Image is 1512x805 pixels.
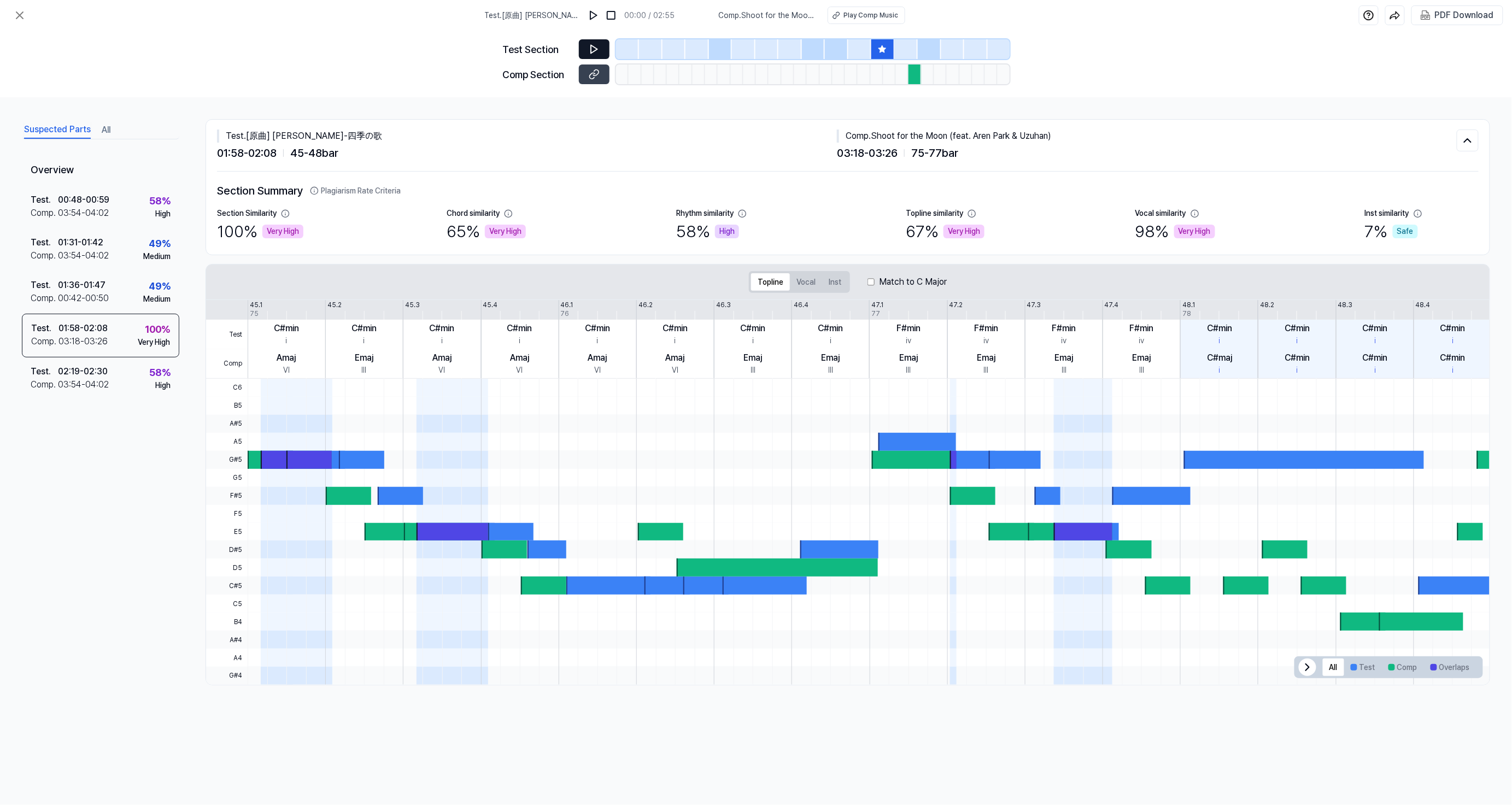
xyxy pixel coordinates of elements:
div: C#min [351,322,377,335]
button: All [1323,659,1344,676]
div: C#min [1440,351,1466,365]
img: share [1390,10,1400,21]
span: A#4 [206,631,248,649]
div: i [1452,365,1454,376]
div: F#min [896,322,921,335]
div: 02:19 - 02:30 [58,365,108,378]
div: F#min [974,322,998,335]
div: Test . [31,193,58,207]
span: B5 [206,397,248,415]
div: 01:36 - 01:47 [58,279,106,292]
div: Amaj [510,351,529,365]
div: III [362,365,367,376]
div: Test . [31,279,58,292]
div: Emaj [822,351,840,365]
div: 47.2 [950,300,963,310]
div: 47.1 [871,300,883,310]
div: 58 % [149,193,171,208]
div: PDF Download [1435,8,1494,22]
div: Amaj [277,351,296,365]
div: C#min [1207,322,1232,335]
div: Emaj [744,351,763,365]
div: 48.2 [1260,300,1274,310]
div: Amaj [432,351,452,365]
button: Plagiarism Rate Criteria [310,185,401,197]
span: 45 - 48 bar [290,145,338,161]
h2: Section Summary [217,183,1479,199]
div: 100 % [145,322,170,337]
div: 49 % [149,279,171,293]
div: III [984,365,989,376]
div: C#min [741,322,766,335]
div: i [1219,335,1221,346]
img: help [1363,10,1374,21]
div: C#min [429,322,454,335]
div: Emaj [1055,351,1074,365]
div: Test . [31,365,58,378]
div: Rhythm similarity [676,208,734,219]
span: Test . [原曲] [PERSON_NAME]-四季の歌 [484,10,581,21]
span: C#5 [206,577,248,595]
div: 03:54 - 04:02 [58,249,109,262]
div: 77 [871,309,880,319]
span: Comp [206,349,248,379]
div: i [1452,335,1454,346]
div: High [155,380,171,391]
div: VI [672,365,678,376]
span: G#5 [206,451,248,469]
button: PDF Download [1419,6,1496,25]
div: 100 % [217,219,303,244]
span: A5 [206,433,248,451]
div: i [830,335,831,346]
div: VI [283,365,290,376]
span: A#5 [206,415,248,433]
div: i [1374,365,1376,376]
div: i [441,335,443,346]
div: Emaj [1133,351,1151,365]
span: 01:58 - 02:08 [217,145,277,161]
div: III [751,365,755,376]
div: i [285,335,287,346]
div: 00:00 / 02:55 [624,10,675,21]
div: 45.1 [250,300,262,310]
div: C#min [1285,322,1310,335]
div: VI [517,365,523,376]
div: 46.2 [638,300,653,310]
div: 58 % [149,365,171,380]
div: i [752,335,754,346]
button: Topline [751,273,790,291]
div: 45.3 [405,300,420,310]
div: 65 % [447,219,526,244]
div: Vocal similarity [1135,208,1186,219]
div: C#min [818,322,843,335]
div: 98 % [1135,219,1215,244]
div: Very High [485,225,526,238]
div: Comp . [31,378,58,391]
div: Very High [262,225,303,238]
div: 03:54 - 04:02 [58,378,109,391]
div: Test . [31,236,58,249]
span: C6 [206,379,248,397]
div: High [715,225,739,238]
img: play [588,10,599,21]
div: 45.4 [483,300,498,310]
div: 46.1 [561,300,573,310]
div: Emaj [899,351,918,365]
div: Overview [22,155,179,186]
div: Section Similarity [217,208,277,219]
label: Match to C Major [879,275,947,289]
div: Emaj [355,351,373,365]
div: 46.3 [716,300,731,310]
div: Inst similarity [1365,208,1409,219]
div: Medium [143,293,171,305]
div: Test Section [502,42,572,57]
button: Test [1344,659,1382,676]
span: C5 [206,595,248,613]
img: PDF Download [1421,10,1431,20]
div: Comp . [31,249,58,262]
span: E5 [206,523,248,541]
div: 7 % [1365,219,1418,244]
div: III [906,365,911,376]
span: D5 [206,559,248,577]
span: F5 [206,505,248,523]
